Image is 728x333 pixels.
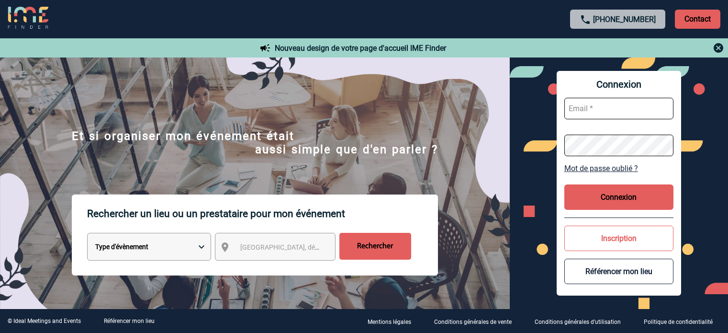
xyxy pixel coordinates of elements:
[580,14,591,25] img: call-24-px.png
[360,317,426,326] a: Mentions légales
[434,319,512,325] p: Conditions générales de vente
[368,319,411,325] p: Mentions légales
[675,10,720,29] p: Contact
[564,79,673,90] span: Connexion
[104,318,155,324] a: Référencer mon lieu
[426,317,527,326] a: Conditions générales de vente
[564,98,673,119] input: Email *
[8,318,81,324] div: © Ideal Meetings and Events
[535,319,621,325] p: Conditions générales d'utilisation
[240,243,373,251] span: [GEOGRAPHIC_DATA], département, région...
[593,15,656,24] a: [PHONE_NUMBER]
[339,233,411,260] input: Rechercher
[87,195,438,233] p: Rechercher un lieu ou un prestataire pour mon événement
[564,226,673,251] button: Inscription
[564,164,673,173] a: Mot de passe oublié ?
[564,259,673,284] button: Référencer mon lieu
[636,317,728,326] a: Politique de confidentialité
[644,319,713,325] p: Politique de confidentialité
[527,317,636,326] a: Conditions générales d'utilisation
[564,184,673,210] button: Connexion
